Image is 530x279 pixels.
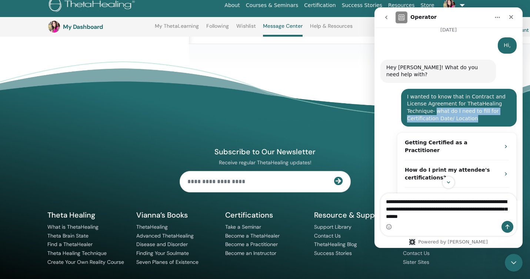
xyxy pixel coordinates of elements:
a: Message Center [263,23,303,37]
a: Following [206,23,229,35]
a: Seven Planes of Existence [136,259,199,265]
a: Finding Your Soulmate [136,250,189,256]
a: Become a Practitioner [225,241,278,248]
a: What is ThetaHealing [47,223,99,230]
a: Help & Resources [310,23,353,35]
iframe: Intercom live chat [374,7,523,248]
a: Contact Us [403,250,430,256]
img: default.jpg [48,21,60,33]
a: Find a ThetaHealer [47,241,93,248]
h5: Resource & Support [314,210,394,220]
h5: Vianna’s Books [136,210,216,220]
a: Become an Instructor [225,250,276,256]
p: Receive regular ThetaHealing updates! [180,159,351,166]
h5: Certifications [225,210,305,220]
a: Theta Healing Technique [47,250,107,256]
a: Advanced ThetaHealing [136,232,194,239]
a: Sister Sites [403,259,429,265]
h3: My Dashboard [63,23,137,30]
a: Support Library [314,223,351,230]
h4: Subscribe to Our Newsletter [180,147,351,157]
a: Success Stories [314,250,352,256]
a: Become a ThetaHealer [225,232,280,239]
a: Contact Us [314,232,341,239]
a: Create Your Own Reality Course [47,259,124,265]
a: Wishlist [236,23,256,35]
a: Theta Brain State [47,232,89,239]
a: ThetaHealing [136,223,168,230]
a: Take a Seminar [225,223,261,230]
a: Disease and Disorder [136,241,188,248]
a: ThetaHealing Blog [314,241,357,248]
h5: Theta Healing [47,210,127,220]
a: My ThetaLearning [155,23,199,35]
iframe: Intercom live chat [505,254,523,272]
